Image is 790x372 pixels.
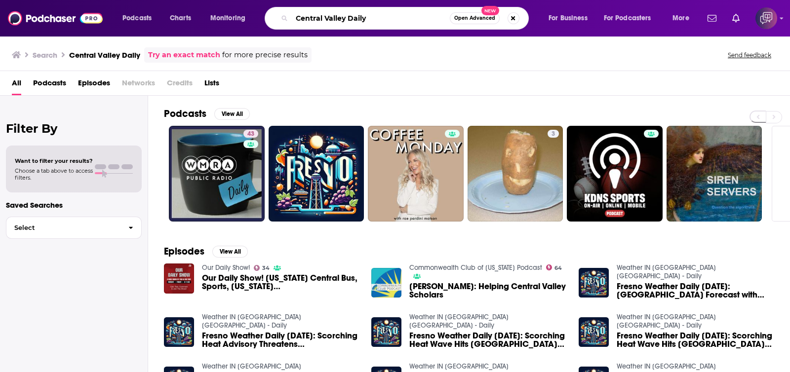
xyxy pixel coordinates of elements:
[15,167,93,181] span: Choose a tab above to access filters.
[122,11,152,25] span: Podcasts
[454,16,495,21] span: Open Advanced
[202,263,250,272] a: Our Daily Show!
[617,332,774,348] span: Fresno Weather Daily [DATE]: Scorching Heat Wave Hits [GEOGRAPHIC_DATA] with Extreme Temperature ...
[579,268,609,298] img: Fresno Weather Daily 04/15/25: Central Valley Forecast with Exciting Meteorological Insights and ...
[546,264,562,270] a: 64
[254,265,270,271] a: 34
[12,75,21,95] a: All
[755,7,777,29] img: User Profile
[122,75,155,95] span: Networks
[6,121,142,136] h2: Filter By
[169,126,265,222] a: 43
[202,332,359,348] span: Fresno Weather Daily [DATE]: Scorching Heat Advisory Threatens [GEOGRAPHIC_DATA] with Dangerous T...
[481,6,499,15] span: New
[617,263,716,280] a: Weather IN Fresno CA - Daily
[371,317,401,347] img: Fresno Weather Daily 06/09/25: Scorching Heat Wave Hits Central Valley with Triple Digit Temperat...
[164,108,206,120] h2: Podcasts
[554,266,562,270] span: 64
[704,10,720,27] a: Show notifications dropdown
[579,317,609,347] img: Fresno Weather Daily 05/08/25: Scorching Heat Wave Hits Central Valley with Extreme Temperature S...
[371,268,401,298] img: Michael Pina: Helping Central Valley Scholars
[450,12,500,24] button: Open AdvancedNew
[6,200,142,210] p: Saved Searches
[202,332,359,348] a: Fresno Weather Daily 06/01/25: Scorching Heat Advisory Threatens Central Valley with Dangerous Te...
[409,313,509,330] a: Weather IN Fresno CA - Daily
[247,129,254,139] span: 43
[548,130,559,138] a: 3
[163,10,197,26] a: Charts
[116,10,164,26] button: open menu
[617,282,774,299] span: Fresno Weather Daily [DATE]: [GEOGRAPHIC_DATA] Forecast with Exciting Meteorological Insights and...
[164,108,250,120] a: PodcastsView All
[203,10,258,26] button: open menu
[666,10,702,26] button: open menu
[725,51,774,59] button: Send feedback
[204,75,219,95] a: Lists
[755,7,777,29] button: Show profile menu
[274,7,538,30] div: Search podcasts, credits, & more...
[202,313,301,330] a: Weather IN Fresno CA - Daily
[617,282,774,299] a: Fresno Weather Daily 04/15/25: Central Valley Forecast with Exciting Meteorological Insights and ...
[243,130,258,138] a: 43
[164,263,194,294] img: Our Daily Show! Illinois Central Bus, Sports, Mississippi Valley Garden Club,and More!
[262,266,270,270] span: 34
[542,10,600,26] button: open menu
[164,245,204,258] h2: Episodes
[212,246,248,258] button: View All
[8,9,103,28] img: Podchaser - Follow, Share and Rate Podcasts
[755,7,777,29] span: Logged in as corioliscompany
[409,332,567,348] span: Fresno Weather Daily [DATE]: Scorching Heat Wave Hits [GEOGRAPHIC_DATA] with Triple Digit Tempera...
[6,224,120,231] span: Select
[409,263,542,272] a: Commonwealth Club of California Podcast
[78,75,110,95] a: Episodes
[15,157,93,164] span: Want to filter your results?
[617,332,774,348] a: Fresno Weather Daily 05/08/25: Scorching Heat Wave Hits Central Valley with Extreme Temperature S...
[552,129,555,139] span: 3
[672,11,689,25] span: More
[292,10,450,26] input: Search podcasts, credits, & more...
[617,313,716,330] a: Weather IN Fresno CA - Daily
[468,126,563,222] a: 3
[164,245,248,258] a: EpisodesView All
[69,50,140,60] h3: Central Valley Daily
[214,108,250,120] button: View All
[728,10,744,27] a: Show notifications dropdown
[409,332,567,348] a: Fresno Weather Daily 06/09/25: Scorching Heat Wave Hits Central Valley with Triple Digit Temperat...
[33,75,66,95] a: Podcasts
[409,282,567,299] span: [PERSON_NAME]: Helping Central Valley Scholars
[210,11,245,25] span: Monitoring
[549,11,588,25] span: For Business
[604,11,651,25] span: For Podcasters
[6,217,142,239] button: Select
[170,11,191,25] span: Charts
[33,50,57,60] h3: Search
[164,317,194,347] img: Fresno Weather Daily 06/01/25: Scorching Heat Advisory Threatens Central Valley with Dangerous Te...
[148,49,220,61] a: Try an exact match
[409,282,567,299] a: Michael Pina: Helping Central Valley Scholars
[222,49,308,61] span: for more precise results
[597,10,666,26] button: open menu
[202,274,359,291] a: Our Daily Show! Illinois Central Bus, Sports, Mississippi Valley Garden Club,and More!
[167,75,193,95] span: Credits
[202,274,359,291] span: Our Daily Show! [US_STATE] Central Bus, Sports, [US_STATE][GEOGRAPHIC_DATA],and More!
